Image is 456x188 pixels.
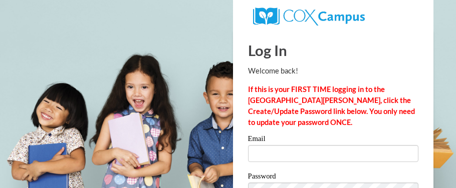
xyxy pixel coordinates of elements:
label: Email [248,135,418,145]
label: Password [248,172,418,182]
p: Welcome back! [248,65,418,76]
strong: If this is your FIRST TIME logging in to the [GEOGRAPHIC_DATA][PERSON_NAME], click the Create/Upd... [248,85,415,126]
img: COX Campus [253,7,365,25]
a: COX Campus [253,11,365,20]
h1: Log In [248,40,418,60]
